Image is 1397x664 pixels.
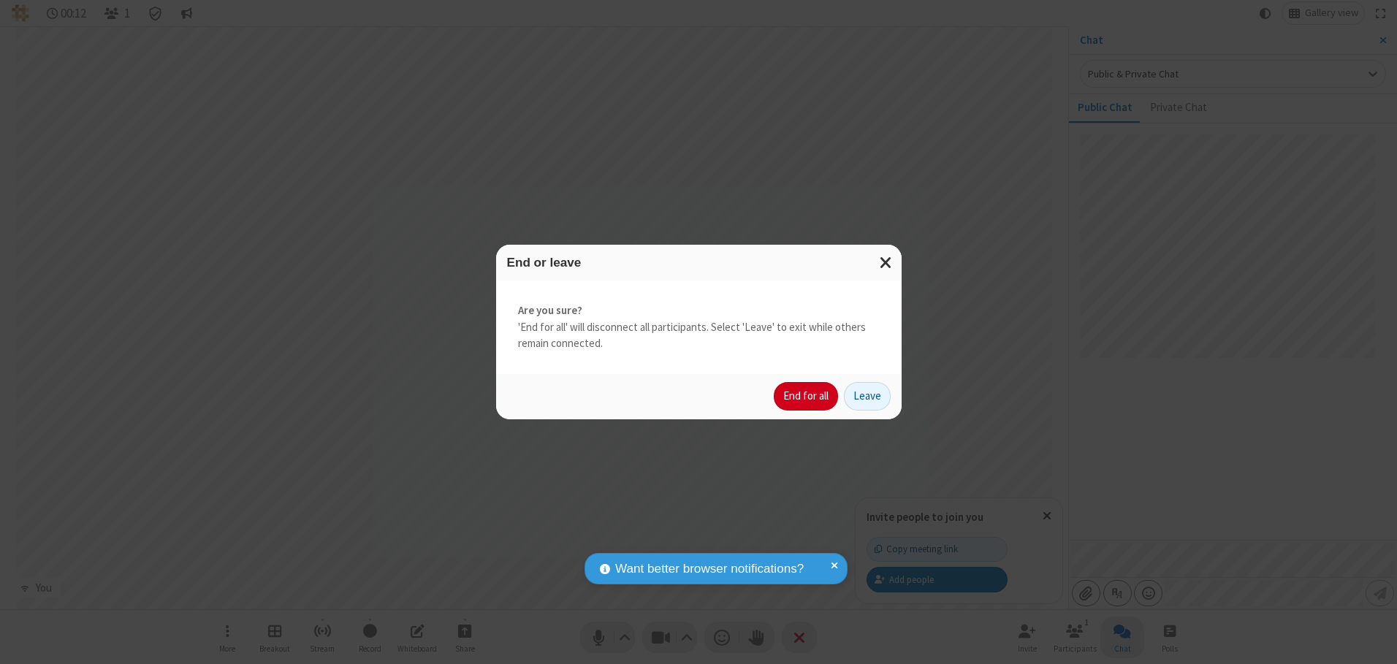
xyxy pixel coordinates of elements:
h3: End or leave [507,256,891,270]
button: Leave [844,382,891,411]
span: Want better browser notifications? [615,560,804,579]
button: Close modal [871,245,902,281]
strong: Are you sure? [518,302,880,319]
button: End for all [774,382,838,411]
div: 'End for all' will disconnect all participants. Select 'Leave' to exit while others remain connec... [496,281,902,374]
